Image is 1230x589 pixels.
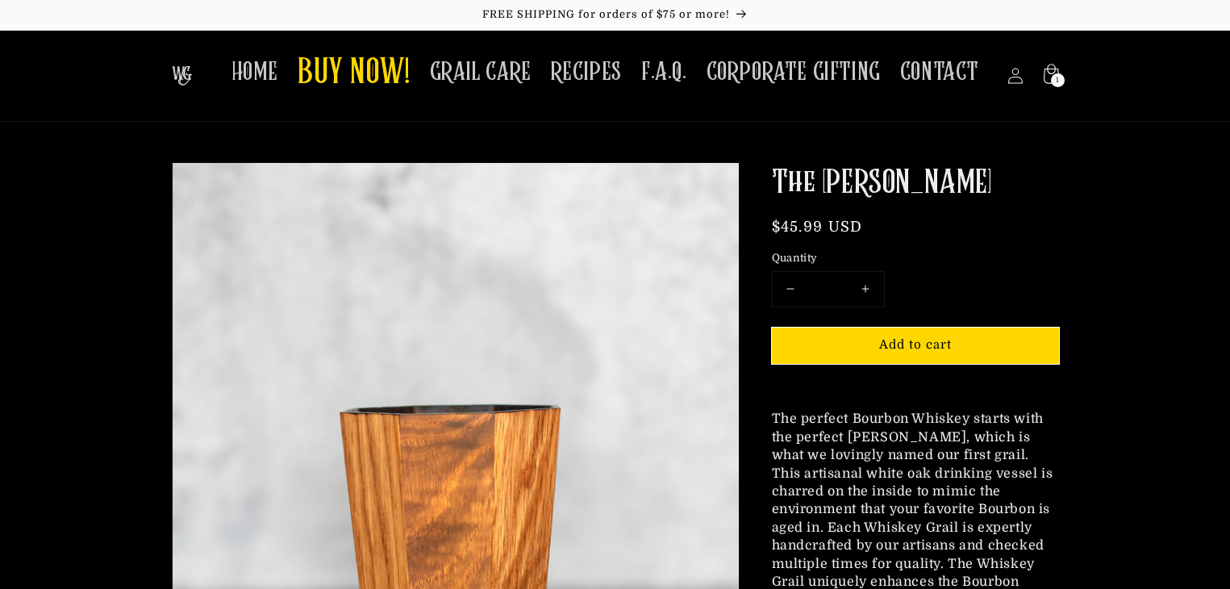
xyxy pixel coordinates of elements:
[551,56,622,88] span: RECIPES
[231,56,278,88] span: HOME
[697,47,890,98] a: CORPORATE GIFTING
[288,42,420,106] a: BUY NOW!
[772,162,1059,204] h1: The [PERSON_NAME]
[900,56,979,88] span: CONTACT
[1056,73,1060,87] span: 1
[641,56,687,88] span: F.A.Q.
[632,47,697,98] a: F.A.Q.
[879,337,952,352] span: Add to cart
[222,47,288,98] a: HOME
[772,328,1059,364] button: Add to cart
[420,47,541,98] a: GRAIL CARE
[16,8,1214,22] p: FREE SHIPPING for orders of $75 or more!
[890,47,989,98] a: CONTACT
[298,52,411,96] span: BUY NOW!
[541,47,632,98] a: RECIPES
[772,250,1059,266] label: Quantity
[707,56,881,88] span: CORPORATE GIFTING
[430,56,532,88] span: GRAIL CARE
[172,66,192,86] img: The Whiskey Grail
[772,219,863,235] span: $45.99 USD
